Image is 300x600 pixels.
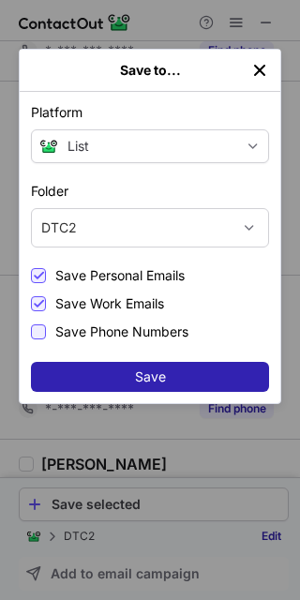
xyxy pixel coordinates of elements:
[250,61,269,80] img: ...
[31,362,269,392] button: Save
[31,61,50,80] button: right-button
[31,103,269,122] label: Platform
[31,129,269,163] button: save-profile-one-click
[31,182,269,201] label: Folder
[50,63,250,78] div: Save to...
[39,137,58,156] img: Contact Out
[55,268,185,283] span: Save Personal Emails
[67,139,236,154] div: List
[250,61,269,80] button: left-button
[55,296,164,311] span: Save Work Emails
[55,324,188,339] span: Save Phone Numbers
[41,218,77,237] div: DTC2
[135,369,166,384] span: Save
